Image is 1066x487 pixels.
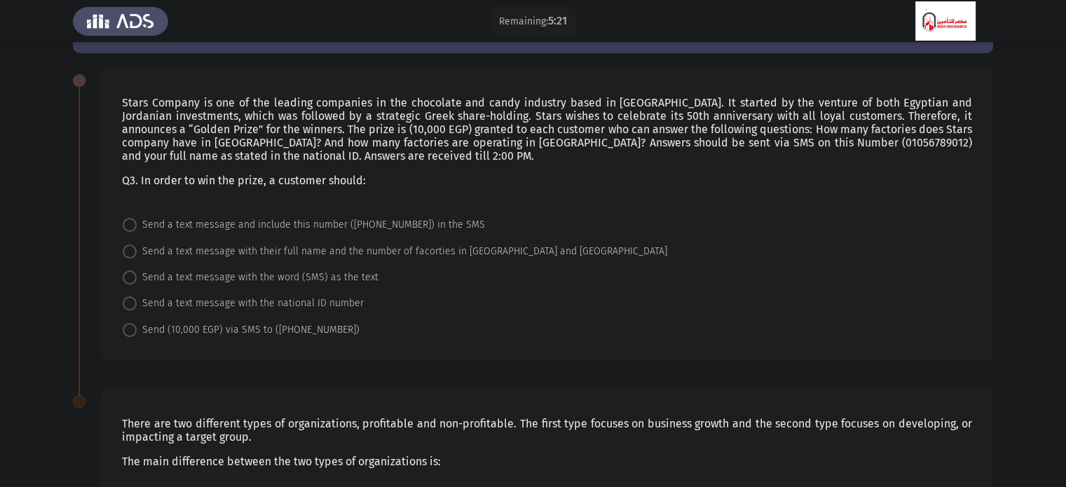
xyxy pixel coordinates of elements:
span: Send (10,000 EGP) via SMS to ([PHONE_NUMBER]) [137,322,360,338]
span: Send a text message with their full name and the number of facorties in [GEOGRAPHIC_DATA] and [GE... [137,243,667,260]
p: There are two different types of organizations, profitable and non-profitable. The first type foc... [122,417,972,444]
span: 5:21 [548,14,567,27]
span: Send a text message with the national ID number [137,295,364,312]
img: Assess Talent Management logo [73,1,168,41]
p: Q3. In order to win the prize, a customer should: [122,174,972,187]
span: Send a text message with the word (SMS) as the text [137,269,378,286]
span: Send a text message and include this number ([PHONE_NUMBER]) in the SMS [137,217,485,233]
p: Remaining: [499,13,567,30]
p: The main difference between the two types of organizations is: [122,455,972,468]
img: Assessment logo of MIC - BA Focus 6 Module Assessment (EN/AR) - Tue Feb 21 [898,1,993,41]
p: Stars Company is one of the leading companies in the chocolate and candy industry based in [GEOGR... [122,96,972,163]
